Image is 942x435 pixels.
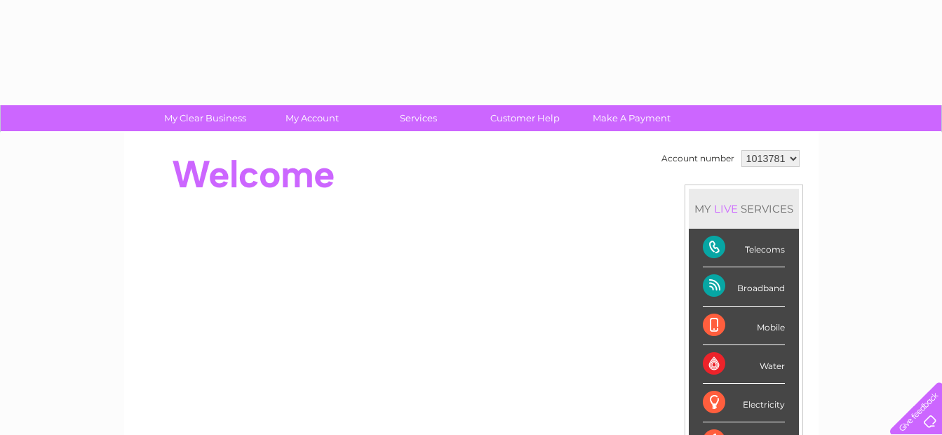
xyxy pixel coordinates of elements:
td: Account number [658,147,738,170]
div: Electricity [703,384,785,422]
a: My Clear Business [147,105,263,131]
div: Broadband [703,267,785,306]
a: Services [361,105,476,131]
a: My Account [254,105,370,131]
div: LIVE [711,202,741,215]
a: Customer Help [467,105,583,131]
a: Make A Payment [574,105,689,131]
div: Mobile [703,307,785,345]
div: MY SERVICES [689,189,799,229]
div: Water [703,345,785,384]
div: Telecoms [703,229,785,267]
